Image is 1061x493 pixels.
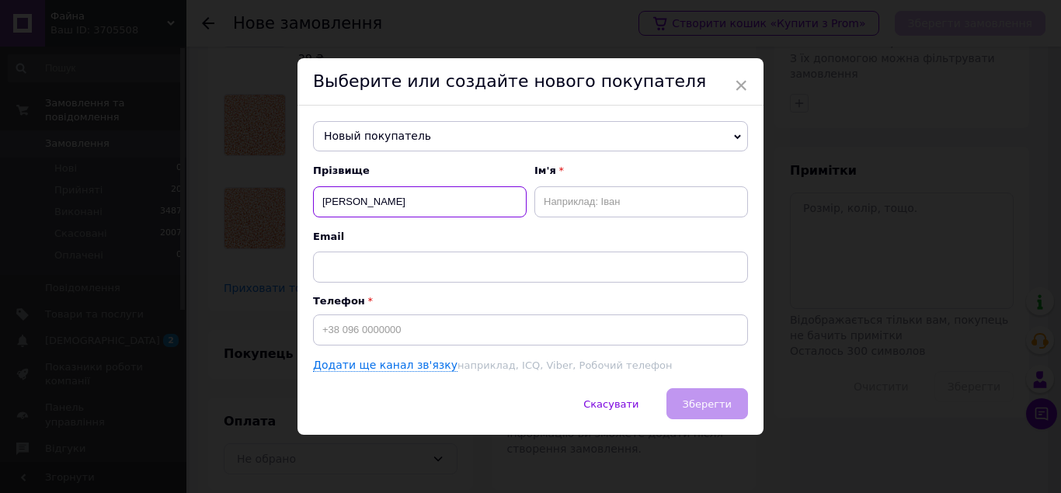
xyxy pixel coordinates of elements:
input: Наприклад: Іван [534,186,748,217]
span: Новый покупатель [313,121,748,152]
span: × [734,72,748,99]
a: Додати ще канал зв'язку [313,359,457,372]
div: Выберите или создайте нового покупателя [297,58,764,106]
span: Ім'я [534,164,748,178]
span: Скасувати [583,398,638,410]
p: Телефон [313,295,748,307]
input: +38 096 0000000 [313,314,748,345]
button: Скасувати [567,388,655,419]
span: наприклад, ICQ, Viber, Робочий телефон [457,359,672,371]
input: Наприклад: Іванов [313,186,527,217]
span: Email [313,230,748,244]
span: Прізвище [313,164,527,178]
